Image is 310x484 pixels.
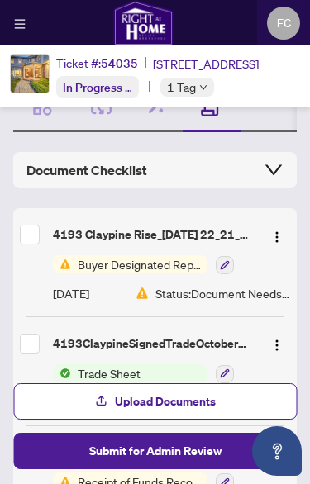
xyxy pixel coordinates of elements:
img: Logo [270,339,284,352]
img: IMG-W12398756_1.jpg [11,55,49,93]
div: 4193ClaypineSignedTradeOctober22025.pdf [53,335,250,353]
button: Logo [264,221,290,248]
span: down [199,83,207,92]
div: Ticket #: [56,54,138,73]
span: Document Checklist [26,160,147,180]
span: 1 Tag [167,78,196,97]
span: [DATE] [53,284,89,302]
span: collapsed [264,159,284,179]
span: Buyer Designated Representation Agreement [71,255,207,273]
span: Submit for Admin Review [89,438,222,464]
span: [STREET_ADDRESS] [153,55,259,73]
img: Document Status [136,287,149,300]
img: Status Icon [53,364,71,382]
span: FC [277,14,291,32]
button: Upload Documents [13,383,297,420]
span: Trade Sheet [71,364,147,382]
div: Document Checklist [26,160,284,180]
img: Logo [270,230,284,244]
div: 4193 Claypine Rise_[DATE] 22_21_08pdf_[DATE] 22_22_49.pdf [53,225,250,244]
button: Logo [264,330,290,357]
span: Status: Document Needs Work [155,284,290,302]
img: Status Icon [53,255,71,273]
span: In Progress - Pending Information [63,79,236,95]
button: Submit for Admin Review [13,433,297,469]
button: Open asap [252,426,302,476]
span: 54035 [101,56,138,71]
span: menu [14,18,26,30]
span: Upload Documents [115,388,216,415]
